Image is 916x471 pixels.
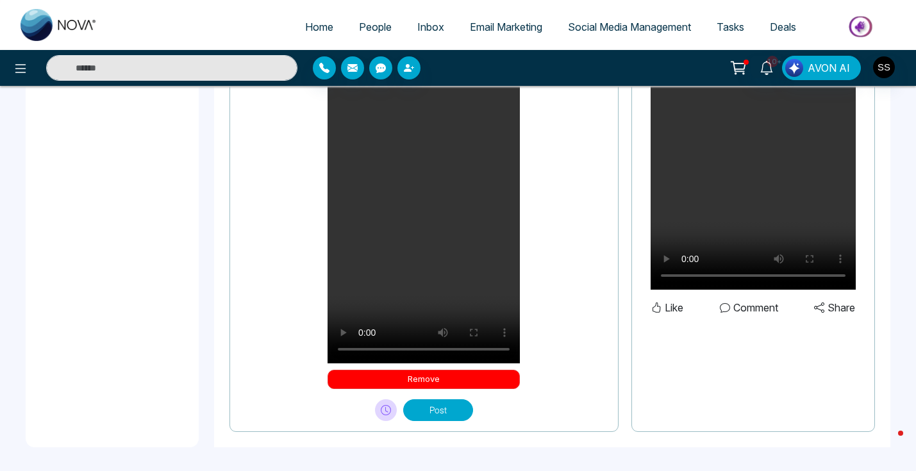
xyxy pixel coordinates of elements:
[815,12,908,41] img: Market-place.gif
[328,22,520,363] video: Your browser does not support the video tag.
[647,299,687,316] button: Like
[417,21,444,33] span: Inbox
[470,21,542,33] span: Email Marketing
[457,15,555,39] a: Email Marketing
[873,56,895,78] img: User Avatar
[782,56,861,80] button: AVON AI
[292,15,346,39] a: Home
[785,59,803,77] img: Lead Flow
[305,21,333,33] span: Home
[555,15,704,39] a: Social Media Management
[359,21,392,33] span: People
[810,299,859,316] button: Share
[757,15,809,39] a: Deals
[403,399,473,421] button: Post
[767,56,778,67] span: 10+
[770,21,796,33] span: Deals
[568,21,691,33] span: Social Media Management
[808,60,850,76] span: AVON AI
[872,427,903,458] iframe: Intercom live chat
[21,9,97,41] img: Nova CRM Logo
[404,15,457,39] a: Inbox
[717,21,744,33] span: Tasks
[716,299,782,316] button: Comment
[328,370,520,389] button: Remove
[751,56,782,78] a: 10+
[346,15,404,39] a: People
[704,15,757,39] a: Tasks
